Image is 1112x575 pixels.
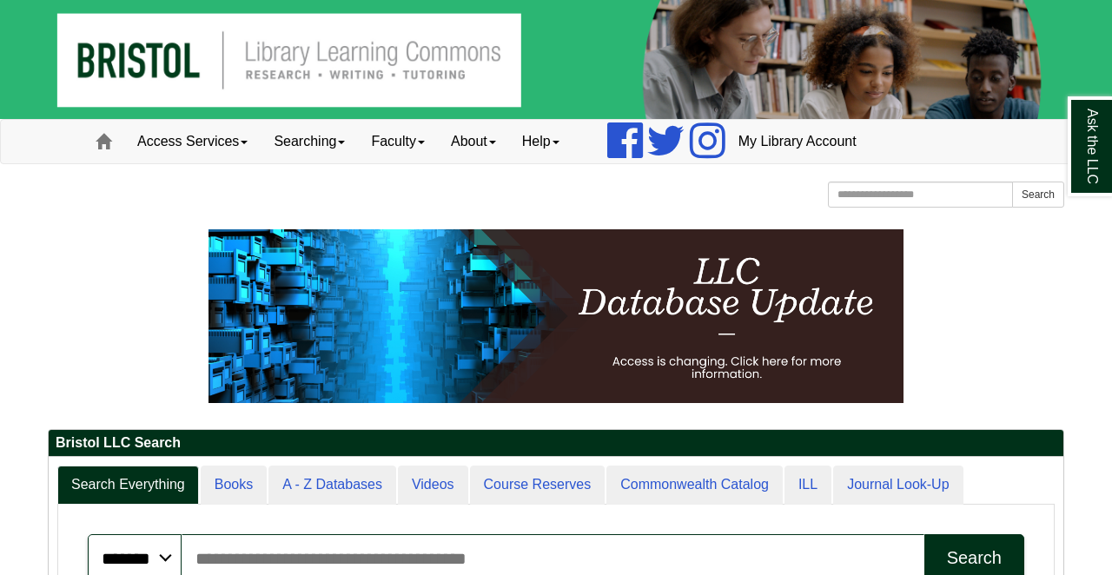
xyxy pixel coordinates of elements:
[509,120,573,163] a: Help
[57,466,199,505] a: Search Everything
[49,430,1063,457] h2: Bristol LLC Search
[261,120,358,163] a: Searching
[1012,182,1064,208] button: Search
[725,120,870,163] a: My Library Account
[268,466,396,505] a: A - Z Databases
[470,466,606,505] a: Course Reserves
[208,229,903,403] img: HTML tutorial
[606,466,783,505] a: Commonwealth Catalog
[358,120,438,163] a: Faculty
[438,120,509,163] a: About
[124,120,261,163] a: Access Services
[947,548,1002,568] div: Search
[833,466,963,505] a: Journal Look-Up
[784,466,831,505] a: ILL
[398,466,468,505] a: Videos
[201,466,267,505] a: Books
